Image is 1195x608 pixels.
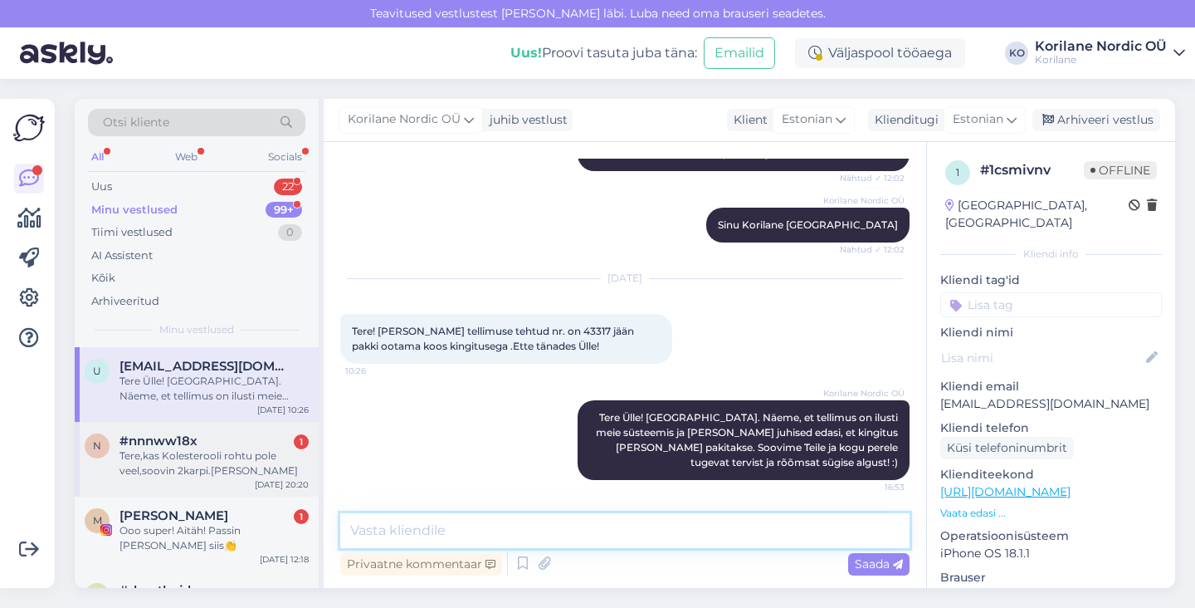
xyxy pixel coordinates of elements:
[119,583,191,598] span: #damtbujd
[352,325,637,352] span: Tere! [PERSON_NAME] tellimuse tehtud nr. on 43317 jään pakki ootama koos kingitusega .Ette tänade...
[91,202,178,218] div: Minu vestlused
[510,43,697,63] div: Proovi tasuta juba täna:
[940,466,1162,483] p: Klienditeekond
[823,194,905,207] span: Korilane Nordic OÜ
[93,514,102,527] span: M
[255,478,309,491] div: [DATE] 20:20
[940,247,1162,262] div: Kliendi info
[278,224,302,241] div: 0
[1035,53,1167,66] div: Korilane
[119,374,309,404] div: Tere Ülle! [GEOGRAPHIC_DATA]. Näeme, et tellimus on ilusti meie süsteemis ja [PERSON_NAME] juhise...
[842,481,905,493] span: 16:53
[855,557,903,571] span: Saada
[103,114,169,131] span: Otsi kliente
[940,292,1162,317] input: Lisa tag
[940,378,1162,395] p: Kliendi email
[119,449,309,478] div: Tere,kas Kolesterooli rohtu pole veel,soovin 2karpi.[PERSON_NAME]
[91,179,112,195] div: Uus
[840,243,905,256] span: Nähtud ✓ 12:02
[340,553,502,576] div: Privaatne kommentaar
[945,197,1129,232] div: [GEOGRAPHIC_DATA], [GEOGRAPHIC_DATA]
[940,586,1162,604] p: Safari 18.1.1
[91,270,115,287] div: Kõik
[940,437,1074,459] div: Küsi telefoninumbrit
[340,271,910,286] div: [DATE]
[940,395,1162,413] p: [EMAIL_ADDRESS][DOMAIN_NAME]
[940,545,1162,562] p: iPhone OS 18.1.1
[93,439,101,452] span: n
[953,110,1003,129] span: Estonian
[940,506,1162,521] p: Vaata edasi ...
[823,387,905,400] span: Korilane Nordic OÜ
[940,527,1162,545] p: Operatsioonisüsteem
[294,509,309,524] div: 1
[13,112,45,144] img: Askly Logo
[940,484,1071,499] a: [URL][DOMAIN_NAME]
[294,434,309,449] div: 1
[1084,161,1157,179] span: Offline
[940,272,1162,289] p: Kliendi tag'id
[596,411,900,468] span: Tere Ülle! [GEOGRAPHIC_DATA]. Näeme, et tellimus on ilusti meie süsteemis ja [PERSON_NAME] juhise...
[172,146,201,168] div: Web
[704,37,775,69] button: Emailid
[1005,42,1028,65] div: KO
[782,110,832,129] span: Estonian
[119,508,228,523] span: Merle Nirk
[795,38,965,68] div: Väljaspool tööaega
[265,146,305,168] div: Socials
[840,172,905,184] span: Nähtud ✓ 12:02
[257,404,309,416] div: [DATE] 10:26
[266,202,302,218] div: 99+
[510,45,542,61] b: Uus!
[260,553,309,566] div: [DATE] 12:18
[1035,40,1185,66] a: Korilane Nordic OÜKorilane
[91,248,153,264] div: AI Assistent
[1032,109,1160,131] div: Arhiveeri vestlus
[940,569,1162,586] p: Brauser
[159,322,234,337] span: Minu vestlused
[91,293,159,310] div: Arhiveeritud
[93,365,101,377] span: u
[119,523,309,553] div: Ooo super! Aitäh! Passin [PERSON_NAME] siis👏
[119,434,198,449] span: #nnnww18x
[91,224,173,241] div: Tiimi vestlused
[718,218,898,231] span: Sinu Korilane [GEOGRAPHIC_DATA]
[274,179,302,195] div: 22
[119,359,292,374] span: uereline@com.ee
[483,111,568,129] div: juhib vestlust
[88,146,107,168] div: All
[345,365,407,377] span: 10:26
[1035,40,1167,53] div: Korilane Nordic OÜ
[348,110,461,129] span: Korilane Nordic OÜ
[868,111,939,129] div: Klienditugi
[940,324,1162,341] p: Kliendi nimi
[727,111,768,129] div: Klient
[941,349,1143,367] input: Lisa nimi
[956,166,959,179] span: 1
[940,419,1162,437] p: Kliendi telefon
[980,160,1084,180] div: # 1csmivnv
